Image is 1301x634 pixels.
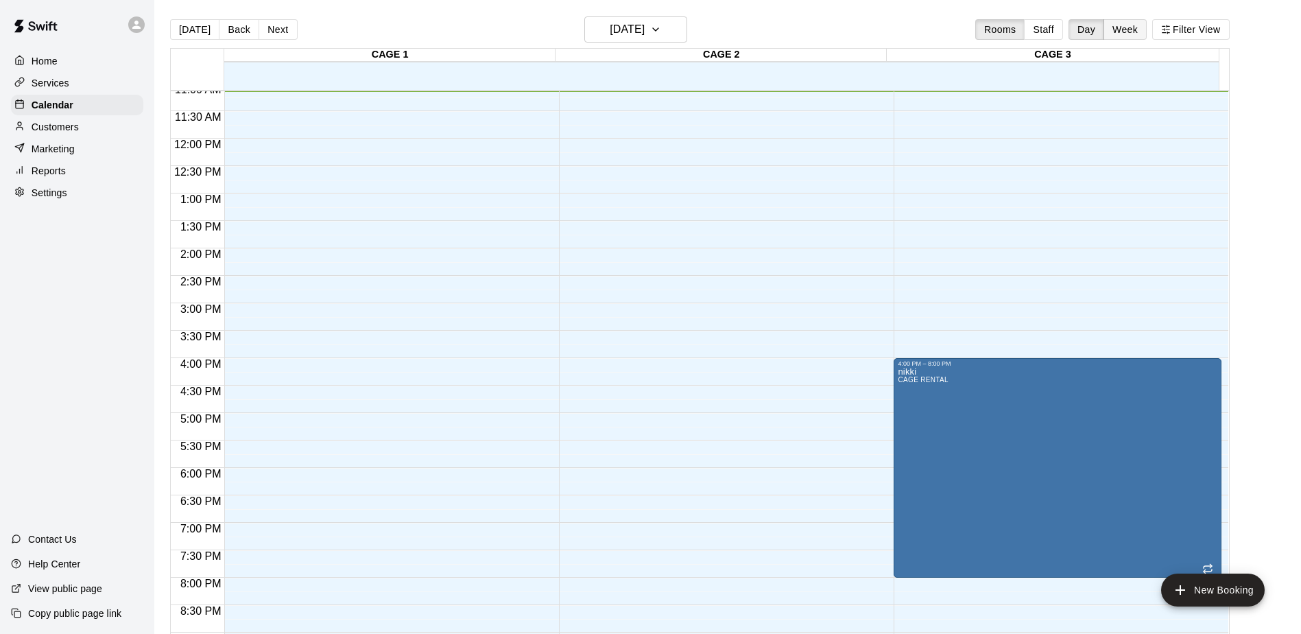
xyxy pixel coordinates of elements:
[177,495,225,507] span: 6:30 PM
[11,117,143,137] a: Customers
[11,161,143,181] a: Reports
[32,54,58,68] p: Home
[171,139,224,150] span: 12:00 PM
[1202,563,1213,574] span: Recurring event
[1152,19,1229,40] button: Filter View
[32,164,66,178] p: Reports
[28,557,80,571] p: Help Center
[11,95,143,115] a: Calendar
[32,120,79,134] p: Customers
[11,139,143,159] a: Marketing
[1103,19,1147,40] button: Week
[219,19,259,40] button: Back
[28,532,77,546] p: Contact Us
[177,550,225,562] span: 7:30 PM
[177,605,225,617] span: 8:30 PM
[259,19,297,40] button: Next
[556,49,887,62] div: CAGE 2
[177,413,225,425] span: 5:00 PM
[584,16,687,43] button: [DATE]
[32,142,75,156] p: Marketing
[171,166,224,178] span: 12:30 PM
[28,582,102,596] p: View public page
[177,193,225,205] span: 1:00 PM
[1069,19,1104,40] button: Day
[898,376,948,384] span: CAGE RENTAL
[11,73,143,93] a: Services
[177,523,225,535] span: 7:00 PM
[171,111,225,123] span: 11:30 AM
[898,360,1217,367] div: 4:00 PM – 8:00 PM
[177,578,225,589] span: 8:00 PM
[1024,19,1063,40] button: Staff
[177,221,225,233] span: 1:30 PM
[894,358,1221,578] div: 4:00 PM – 8:00 PM: nikki
[177,386,225,397] span: 4:30 PM
[170,19,219,40] button: [DATE]
[224,49,556,62] div: CAGE 1
[975,19,1025,40] button: Rooms
[177,276,225,287] span: 2:30 PM
[32,76,69,90] p: Services
[32,98,73,112] p: Calendar
[177,358,225,370] span: 4:00 PM
[11,51,143,71] a: Home
[177,248,225,260] span: 2:00 PM
[610,20,645,39] h6: [DATE]
[32,186,67,200] p: Settings
[177,303,225,315] span: 3:00 PM
[11,183,143,203] a: Settings
[177,468,225,480] span: 6:00 PM
[887,49,1218,62] div: CAGE 3
[28,607,121,620] p: Copy public page link
[177,331,225,342] span: 3:30 PM
[177,441,225,452] span: 5:30 PM
[1161,574,1265,607] button: add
